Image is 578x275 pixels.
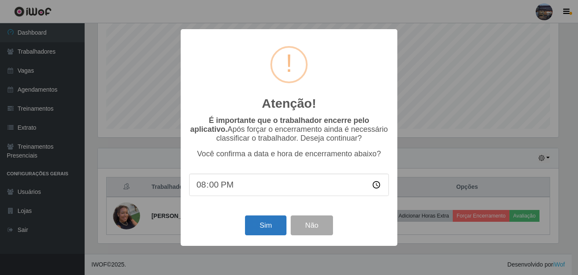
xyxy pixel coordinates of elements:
b: É importante que o trabalhador encerre pelo aplicativo. [190,116,369,133]
p: Após forçar o encerramento ainda é necessário classificar o trabalhador. Deseja continuar? [189,116,389,143]
p: Você confirma a data e hora de encerramento abaixo? [189,150,389,158]
button: Não [291,215,333,235]
button: Sim [245,215,286,235]
h2: Atenção! [262,96,316,111]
